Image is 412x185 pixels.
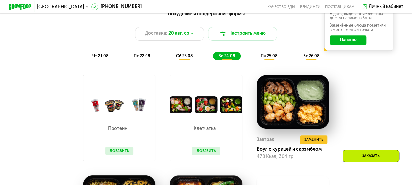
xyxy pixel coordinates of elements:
[303,54,319,58] span: вт 26.08
[300,135,328,144] button: Заменить
[330,12,388,20] div: В даты, выделенные желтым, доступна замена блюд.
[105,147,133,155] button: Добавить
[257,154,329,159] div: 478 Ккал, 304 гр
[300,5,321,9] a: Вендинги
[257,135,274,144] div: Завтрак
[369,3,403,10] div: Личный кабинет
[92,54,108,58] span: чт 21.08
[134,54,150,58] span: пт 22.08
[192,147,220,155] button: Добавить
[325,5,355,9] div: поставщикам
[330,35,366,45] button: Понятно
[192,126,217,131] p: Клетчатка
[267,5,295,9] a: Качество еды
[261,54,277,58] span: пн 25.08
[168,30,189,37] span: 20 авг, ср
[91,3,142,10] a: [PHONE_NUMBER]
[218,54,235,58] span: вс 24.08
[330,23,388,31] div: Заменённые блюда пометили в меню жёлтой точкой.
[105,126,130,131] p: Протеин
[145,30,167,37] span: Доставка:
[343,150,399,162] div: Заказать
[176,54,192,58] span: сб 23.08
[37,10,376,18] div: Похудение и поддержание формы
[257,146,334,152] div: Боул с курицей и скрэмблом
[304,137,323,142] span: Заменить
[37,5,84,9] span: [GEOGRAPHIC_DATA]
[208,27,277,41] button: Настроить меню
